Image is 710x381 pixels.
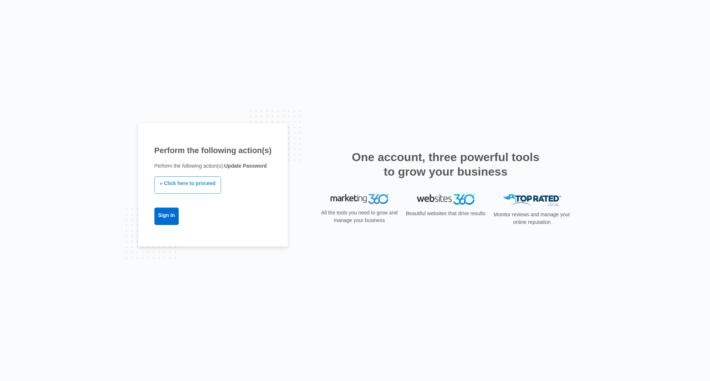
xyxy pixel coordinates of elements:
[417,194,475,205] img: Websites 360
[154,162,272,170] p: Perform the following action(s):
[350,150,542,179] h2: One account, three powerful tools to grow your business
[331,194,389,204] img: Marketing 360
[319,209,400,224] p: All the tools you need to grow and manage your business
[154,144,272,156] h1: Perform the following action(s)
[154,208,179,225] a: Sign In
[503,194,561,206] img: Top Rated Local
[154,176,221,194] a: » Click here to proceed
[224,163,266,169] b: Update Password
[405,210,486,217] p: Beautiful websites that drive results
[491,211,573,226] p: Monitor reviews and manage your online reputation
